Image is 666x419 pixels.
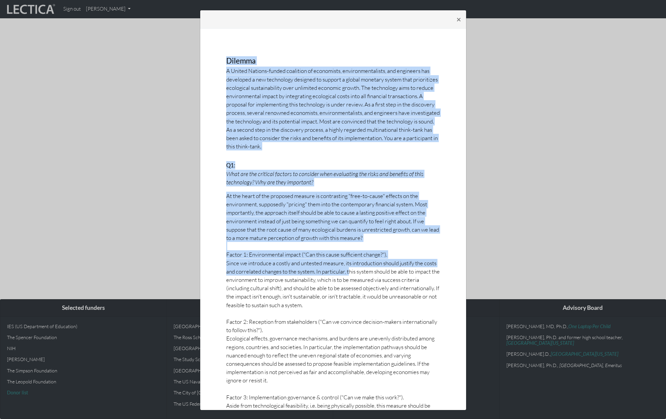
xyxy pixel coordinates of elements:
[451,10,466,29] button: Close
[456,14,461,24] span: ×
[226,170,440,186] p: What are the critical factors to consider when evaluating the risks and benefits of this technolo...
[226,67,440,150] p: A United Nations-funded coalition of economists, environmentalists, and engineers has developed a...
[226,52,440,65] h3: Dilemma
[226,162,235,169] strong: Q1:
